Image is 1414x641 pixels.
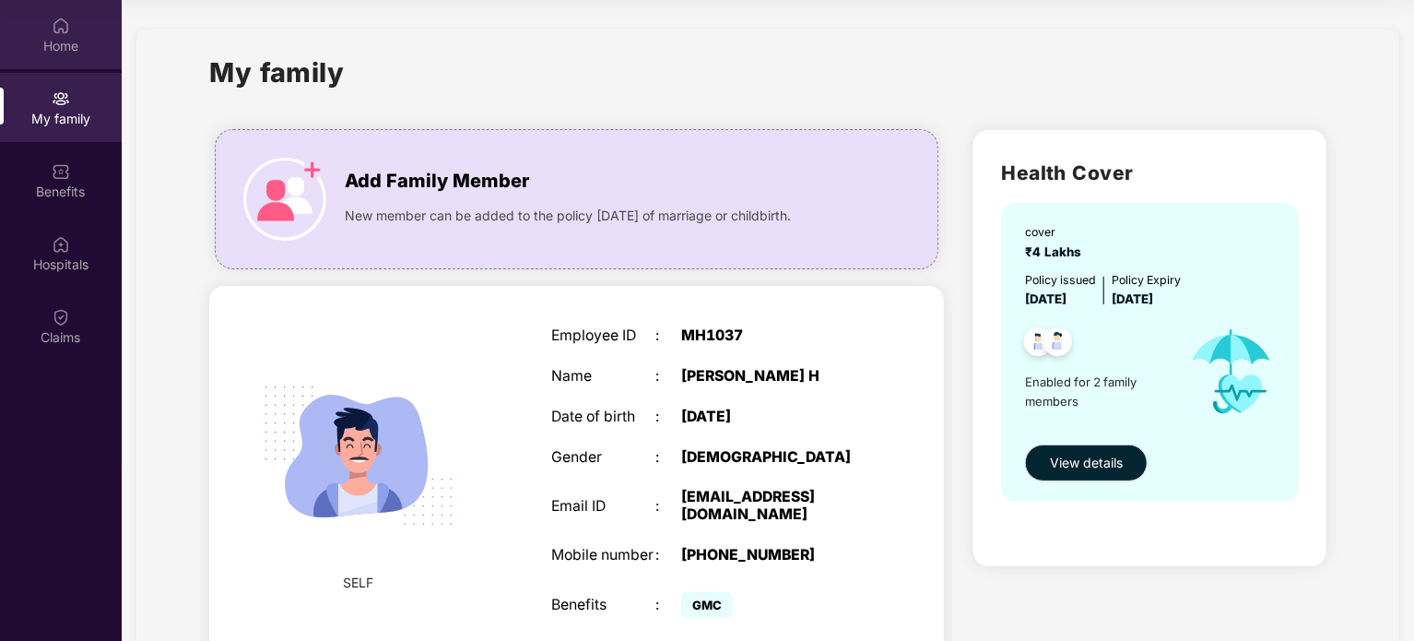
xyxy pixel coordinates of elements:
[1112,291,1153,306] span: [DATE]
[242,338,476,573] img: svg+xml;base64,PHN2ZyB4bWxucz0iaHR0cDovL3d3dy53My5vcmcvMjAwMC9zdmciIHdpZHRoPSIyMjQiIGhlaWdodD0iMT...
[209,52,345,93] h1: My family
[1025,291,1066,306] span: [DATE]
[551,449,655,467] div: Gender
[551,368,655,386] div: Name
[52,308,70,326] img: svg+xml;base64,PHN2ZyBpZD0iQ2xhaW0iIHhtbG5zPSJodHRwOi8vd3d3LnczLm9yZy8yMDAwL3N2ZyIgd2lkdGg9IjIwIi...
[1025,271,1096,289] div: Policy issued
[52,89,70,108] img: svg+xml;base64,PHN2ZyB3aWR0aD0iMjAiIGhlaWdodD0iMjAiIHZpZXdCb3g9IjAgMCAyMCAyMCIgZmlsbD0ibm9uZSIgeG...
[655,498,681,516] div: :
[551,547,655,564] div: Mobile number
[551,327,655,345] div: Employee ID
[1112,271,1181,289] div: Policy Expiry
[655,547,681,564] div: :
[681,327,864,345] div: MH1037
[655,449,681,467] div: :
[681,592,733,618] span: GMC
[1025,445,1148,481] button: View details
[345,206,791,226] span: New member can be added to the policy [DATE] of marriage or childbirth.
[344,573,374,593] span: SELF
[681,547,864,564] div: [PHONE_NUMBER]
[1025,373,1172,410] span: Enabled for 2 family members
[551,597,655,614] div: Benefits
[1016,322,1061,367] img: svg+xml;base64,PHN2ZyB4bWxucz0iaHR0cDovL3d3dy53My5vcmcvMjAwMC9zdmciIHdpZHRoPSI0OC45NDMiIGhlaWdodD...
[52,235,70,254] img: svg+xml;base64,PHN2ZyBpZD0iSG9zcGl0YWxzIiB4bWxucz0iaHR0cDovL3d3dy53My5vcmcvMjAwMC9zdmciIHdpZHRoPS...
[1025,244,1089,259] span: ₹4 Lakhs
[1035,322,1080,367] img: svg+xml;base64,PHN2ZyB4bWxucz0iaHR0cDovL3d3dy53My5vcmcvMjAwMC9zdmciIHdpZHRoPSI0OC45NDMiIGhlaWdodD...
[1025,223,1089,241] div: cover
[52,17,70,35] img: svg+xml;base64,PHN2ZyBpZD0iSG9tZSIgeG1sbnM9Imh0dHA6Ly93d3cudzMub3JnLzIwMDAvc3ZnIiB3aWR0aD0iMjAiIG...
[655,409,681,426] div: :
[681,368,864,386] div: [PERSON_NAME] H
[551,409,655,426] div: Date of birth
[1050,453,1123,473] span: View details
[243,158,326,241] img: icon
[1173,309,1290,434] img: icon
[655,368,681,386] div: :
[345,167,529,196] span: Add Family Member
[52,162,70,181] img: svg+xml;base64,PHN2ZyBpZD0iQmVuZWZpdHMiIHhtbG5zPSJodHRwOi8vd3d3LnczLm9yZy8yMDAwL3N2ZyIgd2lkdGg9Ij...
[681,449,864,467] div: [DEMOGRAPHIC_DATA]
[1001,158,1299,188] h2: Health Cover
[655,327,681,345] div: :
[681,489,864,524] div: [EMAIL_ADDRESS][DOMAIN_NAME]
[681,409,864,426] div: [DATE]
[655,597,681,614] div: :
[551,498,655,516] div: Email ID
